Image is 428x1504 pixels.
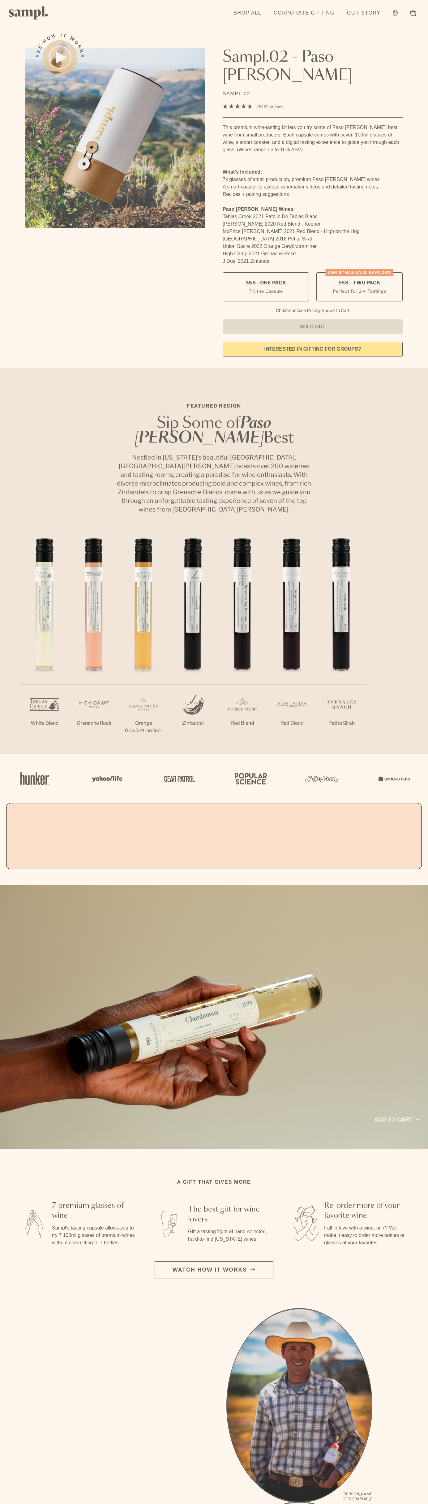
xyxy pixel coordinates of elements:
strong: What’s Included: [223,169,262,175]
p: Nestled in [US_STATE]’s beautiful [GEOGRAPHIC_DATA], [GEOGRAPHIC_DATA][PERSON_NAME] boasts over 2... [115,453,313,514]
a: Add to cart [374,1116,419,1124]
p: [PERSON_NAME], [GEOGRAPHIC_DATA] [343,1492,372,1502]
h3: The best gift for wine lovers [188,1204,272,1224]
span: $88 - Two Pack [338,279,381,286]
p: Red Blend [267,720,317,727]
p: Gift a tasting flight of hand-selected, hard-to-find [US_STATE] wines. [188,1228,272,1243]
span: Tablas Creek 2021 Patelin De Tablas Blanc [223,214,318,219]
p: Petite Sirah [317,720,366,727]
p: SAMPL.02 [223,90,403,97]
p: White Blend [20,720,69,727]
h3: Re-order more of your favorite wine [324,1201,408,1221]
img: Artboard_3_0b291449-6e8c-4d07-b2c2-3f3601a19cd1_x450.png [303,765,340,792]
span: [GEOGRAPHIC_DATA] 2018 Petite Sirah [223,236,314,241]
li: A smart coaster to access winemaker videos and detailed tasting notes. [223,183,403,191]
p: Red Blend [218,720,267,727]
img: Sampl logo [9,6,48,19]
span: Reviews [263,104,283,110]
div: CHRISTMAS SALE! Save 20% [326,269,393,276]
img: Artboard_1_c8cd28af-0030-4af1-819c-248e302c7f06_x450.png [16,765,53,792]
span: Union Sacre 2022 Orange Gewürztraminer [223,244,317,249]
li: Christmas Sale Pricing Shown In Cart [273,308,353,313]
img: Artboard_5_7fdae55a-36fd-43f7-8bfd-f74a06a2878e_x450.png [160,765,197,792]
p: Zinfandel [168,720,218,727]
img: Artboard_4_28b4d326-c26e-48f9-9c80-911f17d6414e_x450.png [231,765,268,792]
a: Our Story [344,6,384,20]
p: Grenache Rosé [69,720,119,727]
div: This premium wine-tasting kit lets you try some of Paso [PERSON_NAME]' best wine from small produ... [223,124,403,153]
a: interested in gifting for groups? [223,342,403,357]
button: See how it works [43,40,77,75]
button: Watch how it works [155,1261,273,1278]
h2: A gift that gives more [177,1178,251,1186]
span: 140 [255,104,263,110]
a: Corporate Gifting [271,6,338,20]
p: Featured Region [115,402,313,410]
h2: Sip Some of Best [115,416,313,446]
p: Sampl's tasting capsule allows you to try 7 100ml glasses of premium wines without committing to ... [52,1224,136,1247]
div: 140Reviews [223,102,283,111]
span: High Camp 2021 Grenache Rosé [223,251,296,256]
strong: Paso [PERSON_NAME] Wines: [223,206,295,212]
a: Shop All [230,6,264,20]
li: Recipes + pairing suggestions [223,191,403,198]
span: $55 - One Pack [246,279,286,286]
span: J Dusi 2021 Zinfandel [223,258,271,264]
small: Try the Capsule [249,288,283,294]
h1: Sampl.02 - Paso [PERSON_NAME] [223,48,403,85]
span: McPrice [PERSON_NAME] 2021 Red Blend - High on the Hog [223,229,360,234]
li: 7x glasses of small production, premium Paso [PERSON_NAME] wines [223,176,403,183]
small: Perfect For 2-4 Tastings [333,288,386,294]
h3: 7 premium glasses of wine [52,1201,136,1221]
button: Sold Out [223,319,403,334]
img: Sampl.02 - Paso Robles [25,48,205,228]
img: Artboard_7_5b34974b-f019-449e-91fb-745f8d0877ee_x450.png [375,765,412,792]
em: Paso [PERSON_NAME] [135,416,272,446]
img: Artboard_6_04f9a106-072f-468a-bdd7-f11783b05722_x450.png [88,765,125,792]
p: Fall in love with a wine, or 7? We make it easy to order more bottles or glasses of your favorites. [324,1224,408,1247]
p: Orange Gewürztraminer [119,720,168,734]
span: [PERSON_NAME] 2020 Red Blend - Keeper [223,221,321,227]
